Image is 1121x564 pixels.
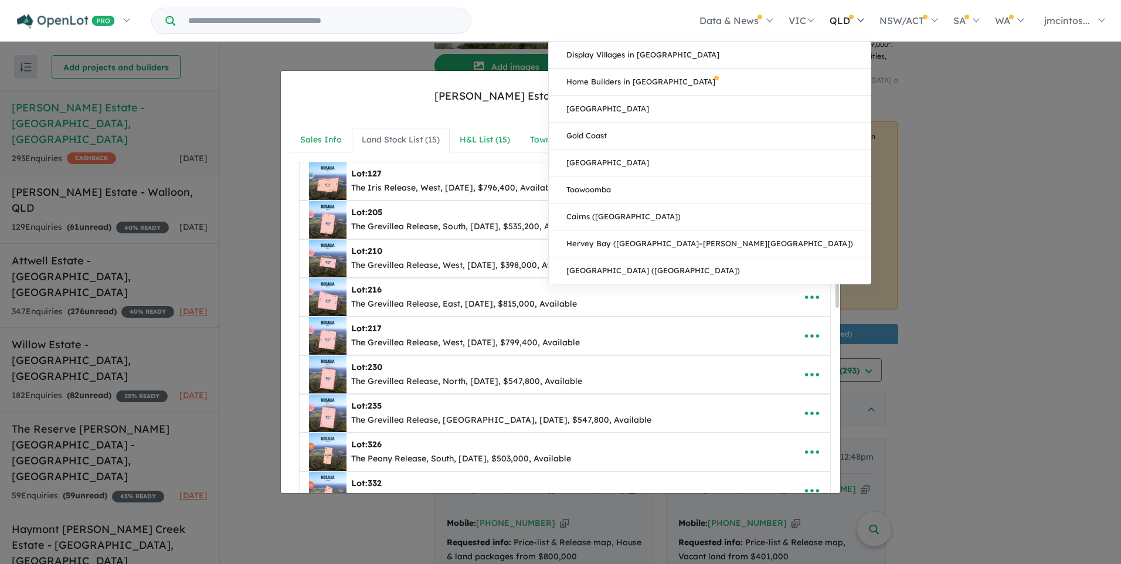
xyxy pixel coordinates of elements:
a: Display Villages in [GEOGRAPHIC_DATA] [549,42,871,69]
img: Rosalia%20Estate%20-%20Gisborne%20%20-%20Lot%20332___1755493664.jpg [309,472,347,509]
span: 216 [368,284,382,295]
a: Gold Coast [549,123,871,150]
b: Lot: [351,362,382,372]
span: 326 [368,439,382,450]
span: 332 [368,478,382,488]
div: The Grevillea Release, South, [DATE], $535,200, Available [351,220,582,234]
b: Lot: [351,246,382,256]
div: The Grevillea Release, East, [DATE], $815,000, Available [351,297,577,311]
div: Townhouse List ( 0 ) [530,133,604,147]
span: 217 [368,323,382,334]
span: jmcintos... [1044,15,1090,26]
a: [GEOGRAPHIC_DATA] ([GEOGRAPHIC_DATA]) [549,257,871,284]
img: Rosalia%20Estate%20-%20Gisborne%20%20-%20Lot%20217___1724471739.jpg [309,317,347,355]
a: Toowoomba [549,176,871,203]
span: 205 [368,207,382,218]
div: [PERSON_NAME] Estate - [GEOGRAPHIC_DATA] [434,89,687,104]
div: The Peony Release, North, [DATE], $498,000, Available [351,491,572,505]
a: Cairns ([GEOGRAPHIC_DATA]) [549,203,871,230]
div: The Grevillea Release, West, [DATE], $398,000, Available [351,259,579,273]
img: Rosalia%20Estate%20-%20Gisborne%20%20-%20Lot%20230___1724473739.jpg [309,356,347,393]
div: Sales Info [300,133,342,147]
div: Land Stock List ( 15 ) [362,133,440,147]
b: Lot: [351,323,382,334]
span: 127 [368,168,382,179]
div: The Grevillea Release, North, [DATE], $547,800, Available [351,375,582,389]
a: Hervey Bay ([GEOGRAPHIC_DATA]–[PERSON_NAME][GEOGRAPHIC_DATA]) [549,230,871,257]
b: Lot: [351,478,382,488]
div: The Peony Release, South, [DATE], $503,000, Available [351,452,571,466]
img: Rosalia%20Estate%20-%20Gisborne%20%20-%20Lot%20127___1755492990.jpg [309,162,347,200]
a: [GEOGRAPHIC_DATA] [549,150,871,176]
span: 235 [368,400,382,411]
span: 230 [368,362,382,372]
div: H&L List ( 15 ) [460,133,510,147]
img: Rosalia%20Estate%20-%20Gisborne%20%20-%20Lot%20235___1755495778.jpg [309,395,347,432]
b: Lot: [351,284,382,295]
div: The Iris Release, West, [DATE], $796,400, Available [351,181,558,195]
a: [GEOGRAPHIC_DATA] [549,96,871,123]
img: Rosalia%20Estate%20-%20Gisborne%20%20-%20Lot%20210___1742180884.jpg [309,240,347,277]
img: Rosalia%20Estate%20-%20Gisborne%20%20-%20Lot%20216___1724471739.jpg [309,278,347,316]
img: Openlot PRO Logo White [17,14,115,29]
span: 210 [368,246,382,256]
img: Rosalia%20Estate%20-%20Gisborne%20%20-%20Lot%20326___1755493410.jpg [309,433,347,471]
b: Lot: [351,207,382,218]
img: Rosalia%20Estate%20-%20Gisborne%20%20-%20Lot%20205___1729388344.jpg [309,201,347,239]
b: Lot: [351,439,382,450]
div: The Grevillea Release, [GEOGRAPHIC_DATA], [DATE], $547,800, Available [351,413,651,427]
input: Try estate name, suburb, builder or developer [178,8,468,33]
div: The Grevillea Release, West, [DATE], $799,400, Available [351,336,580,350]
a: Home Builders in [GEOGRAPHIC_DATA] [549,69,871,96]
b: Lot: [351,168,382,179]
b: Lot: [351,400,382,411]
